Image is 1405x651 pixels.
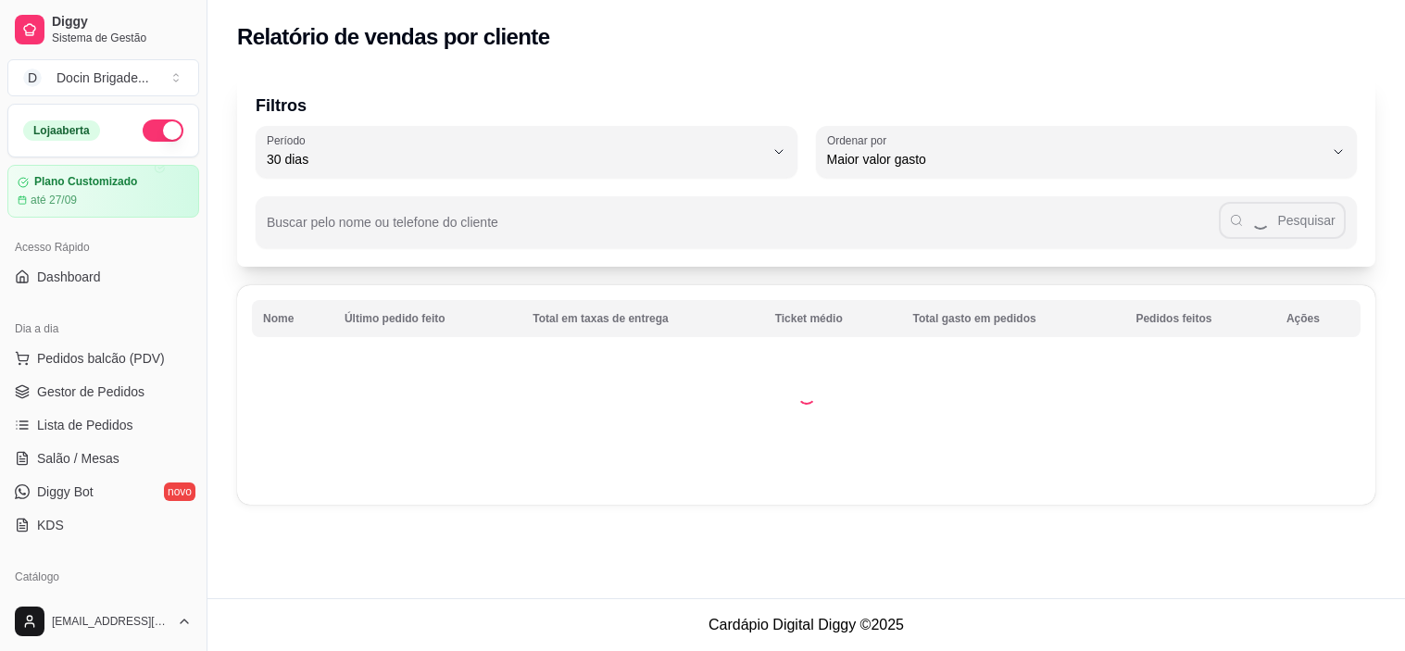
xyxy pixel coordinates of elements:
[37,482,94,501] span: Diggy Bot
[267,132,311,148] label: Período
[52,614,169,629] span: [EMAIL_ADDRESS][DOMAIN_NAME]
[37,349,165,368] span: Pedidos balcão (PDV)
[37,449,119,468] span: Salão / Mesas
[52,31,192,45] span: Sistema de Gestão
[7,562,199,592] div: Catálogo
[237,22,550,52] h2: Relatório de vendas por cliente
[7,7,199,52] a: DiggySistema de Gestão
[256,126,797,178] button: Período30 dias
[37,516,64,534] span: KDS
[267,150,764,169] span: 30 dias
[7,344,199,373] button: Pedidos balcão (PDV)
[7,314,199,344] div: Dia a dia
[7,599,199,644] button: [EMAIL_ADDRESS][DOMAIN_NAME]
[23,69,42,87] span: D
[56,69,149,87] div: Docin Brigade ...
[37,382,144,401] span: Gestor de Pedidos
[7,477,199,507] a: Diggy Botnovo
[827,150,1324,169] span: Maior valor gasto
[816,126,1358,178] button: Ordenar porMaior valor gasto
[31,193,77,207] article: até 27/09
[23,120,100,141] div: Loja aberta
[797,386,816,405] div: Loading
[7,232,199,262] div: Acesso Rápido
[34,175,137,189] article: Plano Customizado
[52,14,192,31] span: Diggy
[37,268,101,286] span: Dashboard
[7,377,199,407] a: Gestor de Pedidos
[37,416,133,434] span: Lista de Pedidos
[256,93,1357,119] p: Filtros
[7,444,199,473] a: Salão / Mesas
[7,262,199,292] a: Dashboard
[7,59,199,96] button: Select a team
[267,220,1219,239] input: Buscar pelo nome ou telefone do cliente
[143,119,183,142] button: Alterar Status
[207,598,1405,651] footer: Cardápio Digital Diggy © 2025
[827,132,893,148] label: Ordenar por
[7,165,199,218] a: Plano Customizadoaté 27/09
[7,510,199,540] a: KDS
[7,410,199,440] a: Lista de Pedidos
